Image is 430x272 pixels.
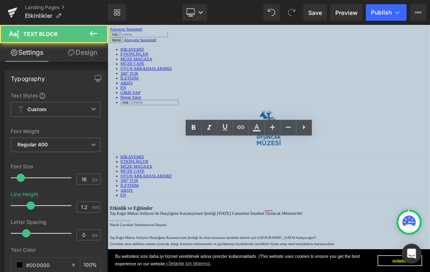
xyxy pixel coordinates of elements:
div: Typography [11,70,45,82]
button: Undo [263,4,280,21]
div: Font Weight [11,129,101,134]
b: Custom [27,106,47,113]
div: Font Size [11,164,101,170]
div: Line Height [11,192,38,197]
div: Text Color [11,247,101,253]
span: Publish [371,9,392,16]
span: px [92,177,99,182]
button: Redo [283,4,300,21]
b: Regular 400 [17,141,48,148]
div: Text Styles [11,92,101,99]
button: Publish [366,4,407,21]
input: Color [26,260,67,270]
button: More [410,4,427,21]
a: Preview [330,4,363,21]
span: Etkinlikler [25,12,52,19]
a: New Library [108,4,126,21]
div: Letter Spacing [11,219,101,225]
span: px [92,232,99,238]
a: Design [56,43,110,62]
a: Landing Pages [25,4,108,11]
span: Save [308,8,322,17]
div: Open Intercom Messenger [402,244,422,264]
span: Text Block [23,31,58,37]
span: em [92,204,99,210]
span: Preview [335,8,358,17]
